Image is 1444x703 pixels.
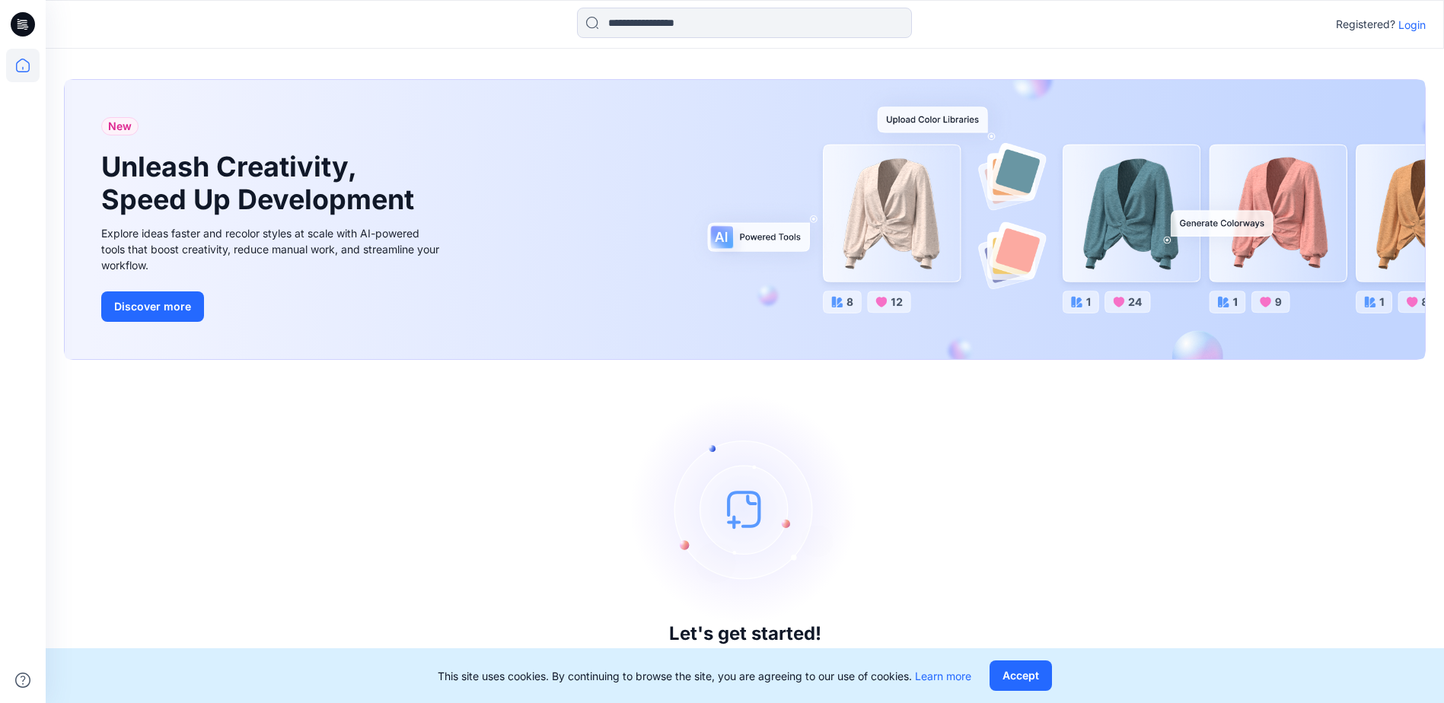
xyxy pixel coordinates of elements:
div: Explore ideas faster and recolor styles at scale with AI-powered tools that boost creativity, red... [101,225,444,273]
button: Discover more [101,291,204,322]
img: empty-state-image.svg [631,395,859,623]
p: This site uses cookies. By continuing to browse the site, you are agreeing to our use of cookies. [438,668,971,684]
a: Learn more [915,670,971,682]
p: Registered? [1336,15,1395,33]
p: Login [1398,17,1426,33]
button: Accept [990,660,1052,691]
h1: Unleash Creativity, Speed Up Development [101,151,421,216]
a: Discover more [101,291,444,322]
h3: Let's get started! [669,623,821,644]
span: New [108,117,132,135]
